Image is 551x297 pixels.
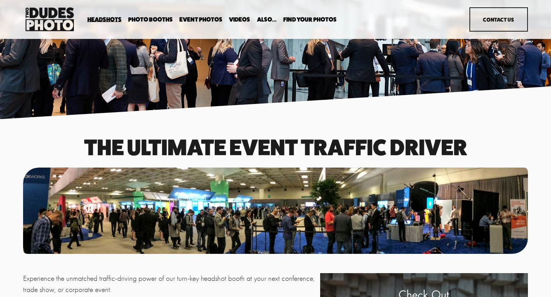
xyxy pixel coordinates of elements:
[23,273,316,295] p: Experience the unmatched traffic-driving power of our turn-key headshot booth at your next confer...
[283,16,337,23] a: folder dropdown
[179,16,222,23] a: Event Photos
[128,16,173,23] a: folder dropdown
[283,17,337,23] span: Find Your Photos
[23,5,76,33] img: Two Dudes Photo | Headshots, Portraits &amp; Photo Booths
[23,137,528,158] h1: The Ultimate event traffic driver
[87,16,122,23] a: folder dropdown
[257,16,277,23] a: folder dropdown
[128,17,173,23] span: Photo Booths
[469,7,528,32] a: Contact Us
[257,17,277,23] span: Also...
[229,16,250,23] a: Videos
[87,17,122,23] span: Headshots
